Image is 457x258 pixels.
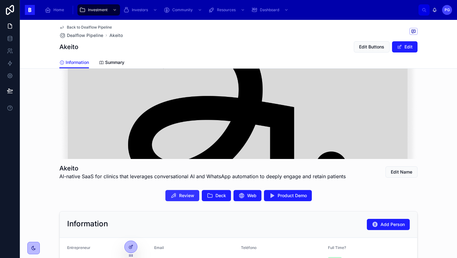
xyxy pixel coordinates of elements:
[59,43,78,51] h1: Akeito
[354,41,390,52] button: Edit Buttons
[59,173,346,180] span: AI-native SaaS for clinics that leverages conversational AI and WhatsApp automation to deeply eng...
[59,32,103,38] a: Dealflow Pipeline
[202,190,231,201] button: Deck
[217,7,236,12] span: Resources
[215,192,226,199] span: Deck
[359,44,384,50] span: Edit Buttons
[59,164,346,173] h1: Akeito
[59,25,112,30] a: Back to Dealflow Pipeline
[179,192,194,199] span: Review
[367,219,410,230] button: Add Person
[249,4,292,16] a: Dashboard
[385,166,418,178] button: Edit Name
[99,57,124,69] a: Summary
[67,32,103,38] span: Dealflow Pipeline
[391,169,412,175] span: Edit Name
[121,4,160,16] a: Investors
[67,219,108,229] h2: Information
[206,4,248,16] a: Resources
[67,245,90,250] span: Entrepreneur
[109,32,123,38] a: Akeito
[66,59,89,66] span: Information
[247,192,256,199] span: Web
[105,59,124,66] span: Summary
[77,4,120,16] a: Investment
[59,57,89,69] a: Information
[260,7,279,12] span: Dashboard
[172,7,193,12] span: Community
[278,192,307,199] span: Product Demo
[132,7,148,12] span: Investors
[162,4,205,16] a: Community
[88,7,108,12] span: Investment
[53,7,64,12] span: Home
[40,3,418,17] div: scrollable content
[381,221,405,228] span: Add Person
[165,190,199,201] button: Review
[445,7,450,12] span: PG
[43,4,68,16] a: Home
[67,25,112,30] span: Back to Dealflow Pipeline
[233,190,261,201] button: Web
[241,245,256,250] span: Teléfono
[264,190,312,201] button: Product Demo
[328,245,346,250] span: Full Time?
[25,5,35,15] img: App logo
[154,245,164,250] span: Email
[392,41,418,52] button: Edit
